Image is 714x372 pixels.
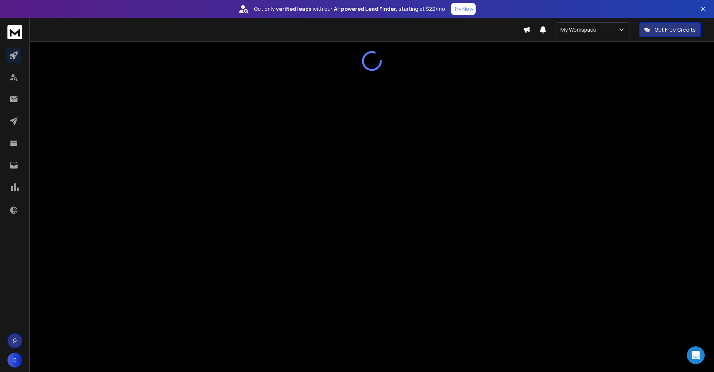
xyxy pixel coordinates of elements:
[276,5,311,13] strong: verified leads
[639,22,701,37] button: Get Free Credits
[451,3,476,15] button: Try Now
[560,26,599,33] p: My Workspace
[453,5,473,13] p: Try Now
[334,5,397,13] strong: AI-powered Lead Finder,
[687,346,705,364] div: Open Intercom Messenger
[7,353,22,368] button: D
[254,5,445,13] p: Get only with our starting at $22/mo
[654,26,696,33] p: Get Free Credits
[7,25,22,39] img: logo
